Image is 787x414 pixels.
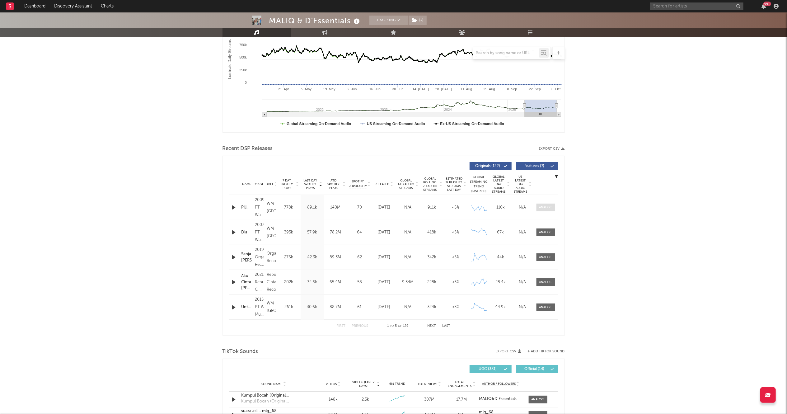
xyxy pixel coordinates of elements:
text: Luminate Daily Streams [227,39,232,79]
div: 61 [349,304,371,310]
div: 2021 Republik Cinta Records [255,271,264,294]
div: 342k [422,254,443,261]
div: 395k [279,229,299,236]
span: Estimated % Playlist Streams Last Day [446,177,463,192]
span: Label [265,182,274,186]
text: US Streaming On-Demand Audio [367,122,425,126]
button: Tracking [369,16,408,25]
div: Name [241,182,252,186]
div: [DATE] [374,205,395,211]
div: N/A [513,205,532,211]
div: Untitled [241,304,252,310]
span: Videos (last 7 days) [351,380,376,388]
a: Pilihanku [241,205,252,211]
div: 44.9k [491,304,510,310]
div: 2009 PT Warner Music Indonesia [255,196,264,219]
div: 6M Trend [383,382,412,386]
div: 778k [279,205,299,211]
text: 14. [DATE] [412,87,429,91]
button: Originals(122) [470,162,512,170]
div: WM [GEOGRAPHIC_DATA] [267,300,275,315]
div: 57.9k [302,229,322,236]
span: Recent DSP Releases [223,145,273,153]
span: ATD Spotify Plays [326,179,342,190]
div: 28.4k [491,279,510,285]
div: 65.4M [326,279,346,285]
div: 62 [349,254,371,261]
div: 9.34M [398,279,419,285]
div: <5% [446,254,466,261]
div: N/A [513,279,532,285]
div: 2019 Organic Records [255,246,264,269]
text: 8. Sep [507,87,517,91]
span: Last Day Spotify Plays [302,179,319,190]
button: (3) [409,16,427,25]
span: ( 3 ) [408,16,427,25]
text: 16. Jun [369,87,380,91]
div: <5% [446,229,466,236]
text: 2. Jun [347,87,357,91]
div: 148k [319,397,348,403]
span: Originals ( 122 ) [474,164,502,168]
div: 70 [349,205,371,211]
button: UGC(381) [470,365,512,373]
div: 89.3M [326,254,346,261]
text: 11. Aug [461,87,472,91]
div: 911k [422,205,443,211]
div: 42.3k [302,254,322,261]
div: Kumpul Bocah (Original Soundtrack From “JUMBO") [241,398,307,405]
text: Global Streaming On-Demand Audio [287,122,351,126]
div: 140M [326,205,346,211]
div: 34.5k [302,279,322,285]
text: 5. May [301,87,312,91]
text: 21. Apr [278,87,289,91]
input: Search for artists [650,2,743,10]
div: 261k [279,304,299,310]
div: 110k [491,205,510,211]
span: Spotify Popularity [349,179,367,189]
div: 78.2M [326,229,346,236]
text: 6. Oct [551,87,560,91]
div: N/A [513,304,532,310]
div: 276k [279,254,299,261]
span: Global ATD Audio Streams [398,179,415,190]
span: Copyright [248,182,266,186]
span: Features ( 7 ) [520,164,549,168]
div: [DATE] [374,229,395,236]
div: 1 5 129 [381,322,415,330]
div: N/A [513,254,532,261]
text: 750k [239,43,247,47]
div: Kumpul Bocah (Original Soundtrack From “JUMBO") [241,393,307,399]
button: + Add TikTok Sound [528,350,565,353]
text: 22. Sep [529,87,541,91]
div: WM [GEOGRAPHIC_DATA] [267,225,275,240]
span: Videos [326,382,337,386]
div: <5% [446,279,466,285]
div: N/A [398,229,419,236]
span: Official ( 14 ) [520,367,549,371]
div: 67k [491,229,510,236]
div: 418k [422,229,443,236]
div: MALIQ & D'Essentials [269,16,362,26]
a: Aku Cinta [PERSON_NAME] Dia [241,273,252,291]
div: N/A [513,229,532,236]
text: 28. [DATE] [435,87,452,91]
span: US Latest Day Audio Streams [513,175,528,194]
div: Senja [PERSON_NAME] [241,251,252,263]
span: Total Views [418,382,437,386]
div: Republik Cinta Records [267,271,275,294]
span: Total Engagements [447,380,472,388]
button: 99+ [761,4,766,9]
button: Next [428,324,436,328]
input: Search by song name or URL [473,51,539,56]
div: [DATE] [374,279,395,285]
button: Export CSV [539,147,565,151]
svg: Luminate Daily Consumption [223,8,564,132]
button: Export CSV [496,350,522,353]
div: <5% [446,304,466,310]
span: of [398,325,402,327]
span: Global Rolling 7D Audio Streams [422,177,439,192]
div: N/A [398,205,419,211]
